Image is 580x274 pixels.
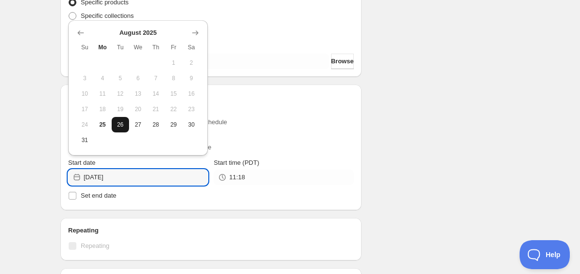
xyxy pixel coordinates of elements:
span: 22 [169,105,179,113]
button: Tuesday August 12 2025 [112,86,130,101]
span: 29 [169,121,179,129]
span: 11 [98,90,108,98]
span: 24 [80,121,90,129]
span: Start time (PDT) [214,159,259,166]
button: Monday August 11 2025 [94,86,112,101]
span: 21 [151,105,161,113]
button: Friday August 1 2025 [165,55,183,71]
button: Tuesday August 26 2025 [112,117,130,132]
th: Friday [165,40,183,55]
button: Monday August 18 2025 [94,101,112,117]
span: 2 [187,59,197,67]
span: Set end date [81,192,116,199]
button: Wednesday August 20 2025 [129,101,147,117]
h2: Active dates [68,92,354,102]
button: Wednesday August 13 2025 [129,86,147,101]
button: Sunday August 24 2025 [76,117,94,132]
th: Monday [94,40,112,55]
button: Sunday August 17 2025 [76,101,94,117]
span: 17 [80,105,90,113]
span: 18 [98,105,108,113]
button: Tuesday August 5 2025 [112,71,130,86]
th: Wednesday [129,40,147,55]
span: Fr [169,43,179,51]
button: Friday August 29 2025 [165,117,183,132]
span: 4 [98,74,108,82]
span: Browse [331,57,354,66]
button: Sunday August 31 2025 [76,132,94,148]
span: Mo [98,43,108,51]
span: 14 [151,90,161,98]
span: 15 [169,90,179,98]
span: 19 [116,105,126,113]
span: 12 [116,90,126,98]
span: We [133,43,143,51]
span: 5 [116,74,126,82]
button: Sunday August 10 2025 [76,86,94,101]
button: Monday August 4 2025 [94,71,112,86]
button: Show next month, September 2025 [188,26,202,40]
span: Tu [116,43,126,51]
button: Thursday August 7 2025 [147,71,165,86]
span: 25 [98,121,108,129]
button: Saturday August 9 2025 [183,71,201,86]
iframe: Toggle Customer Support [520,240,570,269]
span: Sa [187,43,197,51]
th: Tuesday [112,40,130,55]
button: Thursday August 28 2025 [147,117,165,132]
button: Tuesday August 19 2025 [112,101,130,117]
span: Specific collections [81,12,134,19]
button: Friday August 22 2025 [165,101,183,117]
span: 10 [80,90,90,98]
span: 23 [187,105,197,113]
span: 8 [169,74,179,82]
span: 31 [80,136,90,144]
button: Saturday August 16 2025 [183,86,201,101]
button: Show previous month, July 2025 [74,26,87,40]
button: Friday August 8 2025 [165,71,183,86]
button: Browse [331,54,354,69]
span: 3 [80,74,90,82]
span: 27 [133,121,143,129]
button: Saturday August 30 2025 [183,117,201,132]
button: Friday August 15 2025 [165,86,183,101]
span: Th [151,43,161,51]
h2: Repeating [68,226,354,235]
span: 20 [133,105,143,113]
span: 7 [151,74,161,82]
span: 28 [151,121,161,129]
th: Thursday [147,40,165,55]
span: 9 [187,74,197,82]
button: Thursday August 21 2025 [147,101,165,117]
button: Wednesday August 27 2025 [129,117,147,132]
th: Saturday [183,40,201,55]
button: Wednesday August 6 2025 [129,71,147,86]
button: Today Monday August 25 2025 [94,117,112,132]
button: Thursday August 14 2025 [147,86,165,101]
button: Saturday August 23 2025 [183,101,201,117]
span: 6 [133,74,143,82]
span: 13 [133,90,143,98]
span: Repeating [81,242,109,249]
span: Su [80,43,90,51]
span: 30 [187,121,197,129]
span: 1 [169,59,179,67]
span: Start date [68,159,95,166]
button: Sunday August 3 2025 [76,71,94,86]
span: 16 [187,90,197,98]
span: 26 [116,121,126,129]
button: Saturday August 2 2025 [183,55,201,71]
th: Sunday [76,40,94,55]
